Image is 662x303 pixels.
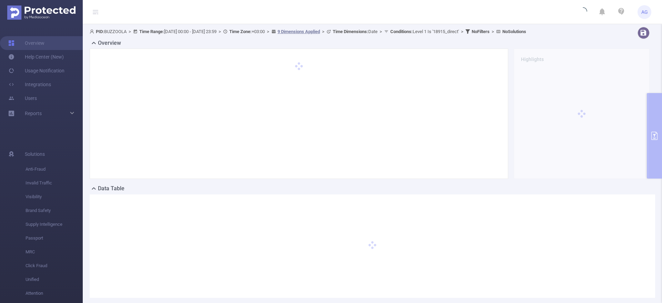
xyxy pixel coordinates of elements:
a: Users [8,91,37,105]
a: Overview [8,36,44,50]
span: > [127,29,133,34]
b: Time Zone: [229,29,252,34]
a: Integrations [8,78,51,91]
span: BUZZOOLA [DATE] 00:00 - [DATE] 23:59 +03:00 [90,29,526,34]
span: > [265,29,271,34]
a: Help Center (New) [8,50,64,64]
span: MRC [26,245,83,259]
i: icon: loading [579,7,587,17]
img: Protected Media [7,6,76,20]
span: Brand Safety [26,204,83,218]
u: 9 Dimensions Applied [278,29,320,34]
b: No Solutions [502,29,526,34]
b: No Filters [472,29,490,34]
span: > [217,29,223,34]
span: Level 1 Is '18915_direct' [390,29,459,34]
span: Anti-Fraud [26,162,83,176]
a: Usage Notification [8,64,64,78]
b: PID: [96,29,104,34]
b: Time Range: [139,29,164,34]
span: Reports [25,111,42,116]
span: > [320,29,327,34]
span: Passport [26,231,83,245]
span: Solutions [25,147,45,161]
b: Time Dimensions : [333,29,368,34]
b: Conditions : [390,29,413,34]
span: Attention [26,286,83,300]
span: AG [641,5,648,19]
h2: Overview [98,39,121,47]
span: > [490,29,496,34]
span: Date [333,29,378,34]
i: icon: user [90,29,96,34]
span: Unified [26,273,83,286]
span: > [378,29,384,34]
span: Invalid Traffic [26,176,83,190]
h2: Data Table [98,184,124,193]
span: Supply Intelligence [26,218,83,231]
span: > [459,29,465,34]
span: Visibility [26,190,83,204]
span: Click Fraud [26,259,83,273]
a: Reports [25,107,42,120]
